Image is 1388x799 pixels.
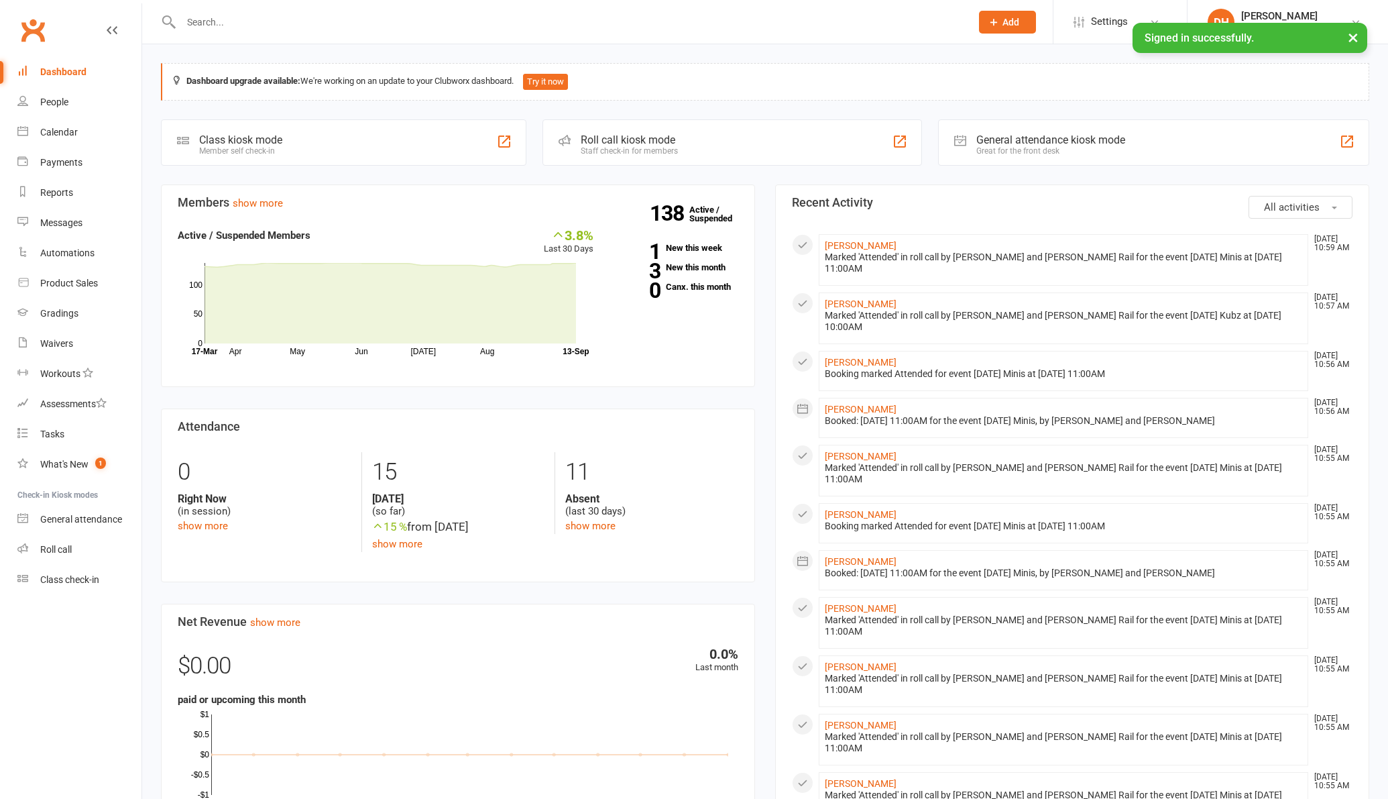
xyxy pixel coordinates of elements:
[40,278,98,288] div: Product Sales
[178,492,351,518] div: (in session)
[825,357,897,368] a: [PERSON_NAME]
[976,134,1125,146] div: General attendance kiosk mode
[95,458,106,469] span: 1
[792,196,1352,209] h3: Recent Activity
[825,731,1302,754] div: Marked 'Attended' in roll call by [PERSON_NAME] and [PERSON_NAME] Rail for the event [DATE] Minis...
[17,359,141,389] a: Workouts
[979,11,1036,34] button: Add
[1308,656,1352,674] time: [DATE] 10:55 AM
[614,263,739,272] a: 3New this month
[1145,32,1254,44] span: Signed in successfully.
[614,280,660,301] strong: 0
[825,615,1302,637] div: Marked 'Attended' in roll call by [PERSON_NAME] and [PERSON_NAME] Rail for the event [DATE] Minis...
[825,252,1302,274] div: Marked 'Attended' in roll call by [PERSON_NAME] and [PERSON_NAME] Rail for the event [DATE] Minis...
[825,509,897,520] a: [PERSON_NAME]
[1308,352,1352,369] time: [DATE] 10:56 AM
[695,647,738,661] div: 0.0%
[17,148,141,178] a: Payments
[581,146,678,156] div: Staff check-in for members
[40,368,80,379] div: Workouts
[17,178,141,208] a: Reports
[17,57,141,87] a: Dashboard
[250,617,300,629] a: show more
[178,615,738,629] h3: Net Revenue
[825,240,897,251] a: [PERSON_NAME]
[40,429,64,439] div: Tasks
[17,238,141,268] a: Automations
[650,203,689,223] strong: 138
[17,87,141,117] a: People
[40,217,82,228] div: Messages
[178,647,738,692] div: $0.00
[17,419,141,449] a: Tasks
[825,720,897,731] a: [PERSON_NAME]
[17,535,141,565] a: Roll call
[1308,293,1352,311] time: [DATE] 10:57 AM
[1264,201,1320,213] span: All activities
[544,227,593,242] div: 3.8%
[614,244,739,252] a: 1New this week
[372,492,545,518] div: (so far)
[40,308,78,319] div: Gradings
[825,451,897,462] a: [PERSON_NAME]
[1241,22,1327,34] div: [PERSON_NAME]-Do
[17,299,141,329] a: Gradings
[199,146,282,156] div: Member self check-in
[825,462,1302,485] div: Marked 'Attended' in roll call by [PERSON_NAME] and [PERSON_NAME] Rail for the event [DATE] Minis...
[1308,235,1352,252] time: [DATE] 10:59 AM
[40,187,73,198] div: Reports
[40,157,82,168] div: Payments
[825,404,897,415] a: [PERSON_NAME]
[825,556,897,567] a: [PERSON_NAME]
[17,504,141,535] a: General attendance kiosk mode
[178,452,351,492] div: 0
[178,196,738,209] h3: Members
[16,13,50,47] a: Clubworx
[40,544,72,555] div: Roll call
[178,694,306,706] strong: paid or upcoming this month
[1208,9,1234,36] div: DH
[178,492,351,505] strong: Right Now
[178,229,310,242] strong: Active / Suspended Members
[372,520,407,533] span: 15 %
[178,420,738,433] h3: Attendance
[689,195,748,233] a: 138Active / Suspended
[825,415,1302,427] div: Booked: [DATE] 11:00AM for the event [DATE] Minis, by [PERSON_NAME] and [PERSON_NAME]
[1308,714,1352,732] time: [DATE] 10:55 AM
[17,329,141,359] a: Waivers
[17,208,141,238] a: Messages
[1308,398,1352,416] time: [DATE] 10:56 AM
[1341,23,1365,52] button: ×
[825,521,1302,532] div: Booking marked Attended for event [DATE] Minis at [DATE] 11:00AM
[565,452,738,492] div: 11
[825,778,897,789] a: [PERSON_NAME]
[17,117,141,148] a: Calendar
[1091,7,1128,37] span: Settings
[1308,551,1352,568] time: [DATE] 10:55 AM
[17,389,141,419] a: Assessments
[976,146,1125,156] div: Great for the front desk
[372,518,545,536] div: from [DATE]
[40,459,89,470] div: What's New
[1002,17,1019,28] span: Add
[1241,10,1327,22] div: [PERSON_NAME]
[614,282,739,291] a: 0Canx. this month
[825,368,1302,380] div: Booking marked Attended for event [DATE] Minis at [DATE] 11:00AM
[372,492,545,505] strong: [DATE]
[17,449,141,480] a: What's New1
[544,227,593,256] div: Last 30 Days
[1308,445,1352,463] time: [DATE] 10:55 AM
[614,261,660,281] strong: 3
[40,66,86,77] div: Dashboard
[565,492,738,518] div: (last 30 days)
[40,514,122,525] div: General attendance
[825,299,897,309] a: [PERSON_NAME]
[581,134,678,146] div: Roll call kiosk mode
[565,520,616,532] a: show more
[825,673,1302,696] div: Marked 'Attended' in roll call by [PERSON_NAME] and [PERSON_NAME] Rail for the event [DATE] Minis...
[1308,598,1352,615] time: [DATE] 10:55 AM
[177,13,962,32] input: Search...
[1308,773,1352,790] time: [DATE] 10:55 AM
[40,338,73,349] div: Waivers
[825,310,1302,333] div: Marked 'Attended' in roll call by [PERSON_NAME] and [PERSON_NAME] Rail for the event [DATE] Kubz ...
